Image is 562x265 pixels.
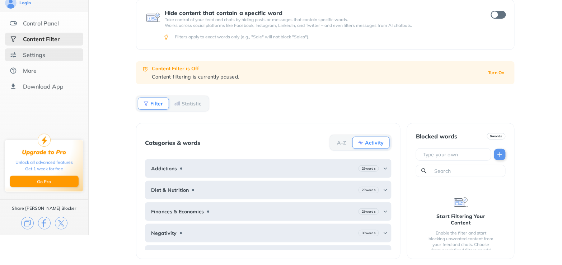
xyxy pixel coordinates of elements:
[55,217,67,229] img: x.svg
[358,140,364,146] img: Activity
[150,101,163,106] b: Filter
[490,134,502,139] b: 0 words
[23,67,37,74] div: More
[182,101,201,106] b: Statistic
[362,209,376,214] b: 25 words
[362,188,376,193] b: 23 words
[427,230,494,259] div: Enable the filter and start blocking unwanted content from your feed and chats. Choose from prede...
[10,67,17,74] img: about.svg
[10,20,17,27] img: features.svg
[422,151,488,158] input: Type your own
[10,83,17,90] img: download-app.svg
[23,20,59,27] div: Control Panel
[25,166,63,172] div: Get 1 week for free
[10,51,17,58] img: settings.svg
[434,167,502,175] input: Search
[23,51,45,58] div: Settings
[143,101,149,107] img: Filter
[174,101,180,107] img: Statistic
[365,141,384,145] b: Activity
[38,217,51,229] img: facebook.svg
[165,10,478,16] div: Hide content that contain a specific word
[165,17,478,23] p: Take control of your feed and chats by hiding posts or messages that contain specific words.
[23,36,60,43] div: Content Filter
[151,230,177,236] b: Negativity
[38,134,51,147] img: upgrade-to-pro.svg
[151,187,189,193] b: Diet & Nutrition
[152,65,199,72] b: Content Filter is Off
[337,141,346,145] b: A-Z
[175,34,505,40] div: Filters apply to exact words only (e.g., "Sale" will not block "Sales").
[10,176,79,187] button: Go Pro
[416,133,457,139] div: Blocked words
[21,217,34,229] img: copy.svg
[165,23,478,28] p: Works across social platforms like Facebook, Instagram, LinkedIn, and Twitter – and even filters ...
[362,166,376,171] b: 29 words
[22,149,66,156] div: Upgrade to Pro
[151,166,177,171] b: Addictions
[12,205,76,211] div: Share [PERSON_NAME] Blocker
[427,213,494,226] div: Start Filtering Your Content
[23,83,64,90] div: Download App
[488,70,505,75] b: Turn On
[151,209,204,214] b: Finances & Economics
[15,159,73,166] div: Unlock all advanced features
[10,36,17,43] img: social-selected.svg
[152,74,480,80] div: Content filtering is currently paused.
[145,139,200,146] div: Categories & words
[362,231,376,236] b: 30 words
